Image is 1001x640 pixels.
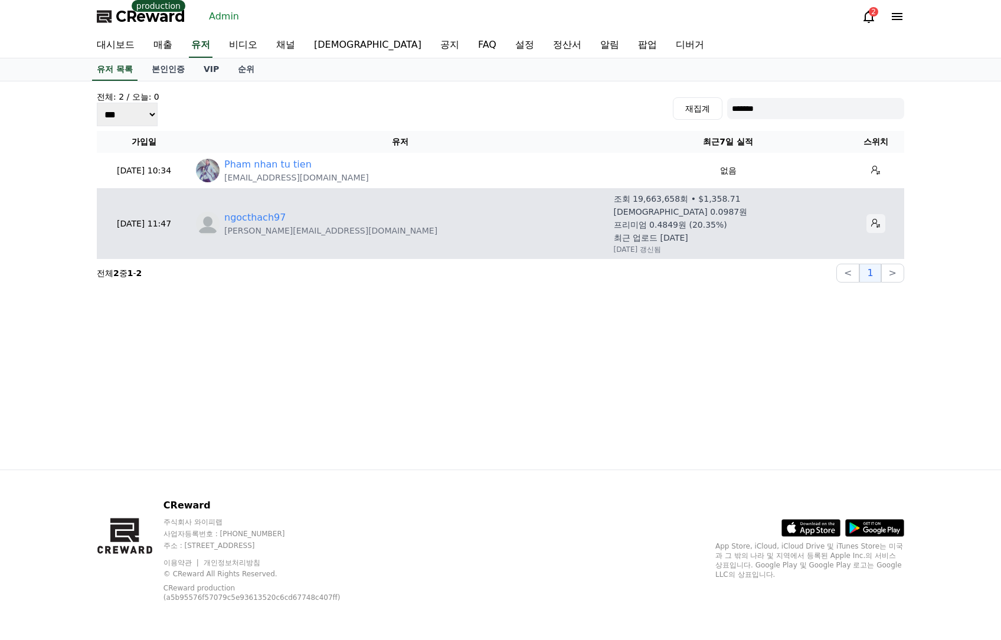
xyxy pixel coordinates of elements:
[102,165,187,177] p: [DATE] 10:34
[97,7,185,26] a: CReward
[204,559,260,567] a: 개인정보처리방침
[544,33,591,58] a: 정산서
[97,267,142,279] p: 전체 중 -
[144,33,182,58] a: 매출
[267,33,305,58] a: 채널
[136,268,142,278] strong: 2
[614,165,843,177] p: 없음
[163,559,201,567] a: 이용약관
[859,264,881,283] button: 1
[629,33,666,58] a: 팝업
[30,392,51,401] span: Home
[113,268,119,278] strong: 2
[673,97,722,120] button: 재집계
[4,374,78,403] a: Home
[715,541,904,579] p: App Store, iCloud, iCloud Drive 및 iTunes Store는 미국과 그 밖의 나라 및 지역에서 등록된 Apple Inc.의 서비스 상표입니다. Goo...
[614,219,727,231] p: 프리미엄 0.4849원 (20.35%)
[614,206,748,218] p: [DEMOGRAPHIC_DATA] 0.0987원
[469,33,506,58] a: FAQ
[836,264,859,283] button: <
[87,33,144,58] a: 대시보드
[228,58,264,81] a: 순위
[224,225,437,237] p: [PERSON_NAME][EMAIL_ADDRESS][DOMAIN_NAME]
[116,7,185,26] span: CReward
[862,9,876,24] a: 2
[196,159,220,182] img: https://lh3.googleusercontent.com/a/ACg8ocJ_d6PgQrNHZNRYd6vwsuKhroTev09kQSuHWhw8jm3Lfqw1QFY=s96-c
[92,58,138,81] a: 유저 목록
[142,58,194,81] a: 본인인증
[220,33,267,58] a: 비디오
[609,131,848,153] th: 최근7일 실적
[97,131,191,153] th: 가입일
[614,245,661,254] p: [DATE] 갱신됨
[881,264,904,283] button: >
[224,157,312,172] a: Pham nhan tu tien
[78,374,152,403] a: Messages
[163,498,371,513] p: CReward
[305,33,431,58] a: [DEMOGRAPHIC_DATA]
[194,58,228,81] a: VIP
[869,7,878,17] div: 2
[163,569,371,579] p: © CReward All Rights Reserved.
[614,193,741,205] p: 조회 19,663,658회 • $1,358.71
[224,211,286,225] a: ngocthach97
[102,218,187,230] p: [DATE] 11:47
[506,33,544,58] a: 설정
[163,517,371,527] p: 주식회사 와이피랩
[175,392,204,401] span: Settings
[591,33,629,58] a: 알림
[847,131,904,153] th: 스위치
[196,212,220,235] img: profile_blank.webp
[163,583,352,602] p: CReward production (a5b95576f57079c5e93613520c6cd67748c407ff)
[97,91,159,103] h4: 전체: 2 / 오늘: 0
[163,529,371,539] p: 사업자등록번호 : [PHONE_NUMBER]
[204,7,244,26] a: Admin
[191,131,609,153] th: 유저
[189,33,212,58] a: 유저
[666,33,714,58] a: 디버거
[224,172,369,183] p: [EMAIL_ADDRESS][DOMAIN_NAME]
[614,232,688,244] p: 최근 업로드 [DATE]
[152,374,227,403] a: Settings
[163,541,371,550] p: 주소 : [STREET_ADDRESS]
[431,33,469,58] a: 공지
[127,268,133,278] strong: 1
[98,392,133,402] span: Messages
